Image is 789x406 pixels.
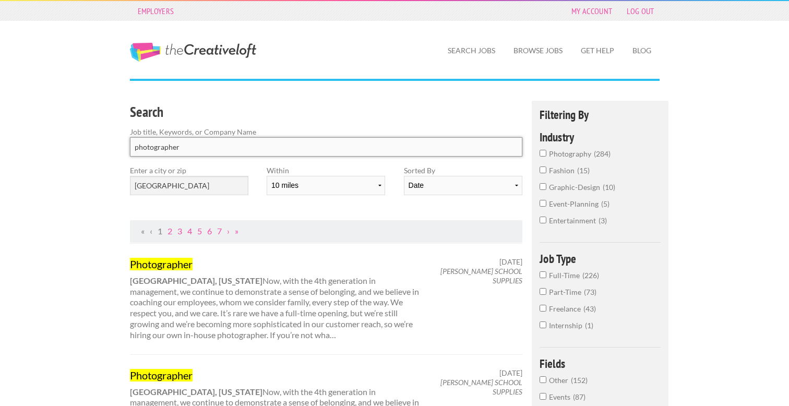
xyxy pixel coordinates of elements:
[133,4,180,18] a: Employers
[540,376,546,383] input: Other152
[499,368,522,378] span: [DATE]
[130,368,420,382] a: Photographer
[540,393,546,400] input: Events87
[540,271,546,278] input: Full-Time226
[540,288,546,295] input: Part-Time73
[440,267,522,285] em: [PERSON_NAME] SCHOOL SUPPLIES
[235,226,238,236] a: Last Page, Page 32
[566,4,617,18] a: My Account
[549,149,594,158] span: photography
[583,304,596,313] span: 43
[540,253,661,265] h4: Job Type
[540,217,546,223] input: entertainment3
[227,226,230,236] a: Next Page
[404,165,522,176] label: Sorted By
[549,304,583,313] span: Freelance
[549,183,603,192] span: graphic-design
[130,276,262,285] strong: [GEOGRAPHIC_DATA], [US_STATE]
[150,226,152,236] span: Previous Page
[540,183,546,190] input: graphic-design10
[540,150,546,157] input: photography284
[267,165,385,176] label: Within
[540,166,546,173] input: fashion15
[499,257,522,267] span: [DATE]
[130,43,256,62] a: The Creative Loft
[594,149,611,158] span: 284
[549,199,601,208] span: event-planning
[624,39,660,63] a: Blog
[439,39,504,63] a: Search Jobs
[177,226,182,236] a: Page 3
[197,226,202,236] a: Page 5
[540,131,661,143] h4: Industry
[603,183,615,192] span: 10
[540,321,546,328] input: Internship1
[540,109,661,121] h4: Filtering By
[549,376,571,385] span: Other
[440,378,522,396] em: [PERSON_NAME] SCHOOL SUPPLIES
[549,271,582,280] span: Full-Time
[582,271,599,280] span: 226
[505,39,571,63] a: Browse Jobs
[577,166,590,175] span: 15
[217,226,222,236] a: Page 7
[130,387,262,397] strong: [GEOGRAPHIC_DATA], [US_STATE]
[549,288,584,296] span: Part-Time
[168,226,172,236] a: Page 2
[130,102,523,122] h3: Search
[141,226,145,236] span: First Page
[540,305,546,312] input: Freelance43
[130,137,523,157] input: Search
[549,216,599,225] span: entertainment
[121,257,429,341] div: Now, with the 4th generation in management, we continue to demonstrate a sense of belonging, and ...
[130,258,193,270] mark: Photographer
[207,226,212,236] a: Page 6
[187,226,192,236] a: Page 4
[130,369,193,381] mark: Photographer
[571,376,588,385] span: 152
[130,257,420,271] a: Photographer
[540,357,661,369] h4: Fields
[585,321,593,330] span: 1
[584,288,596,296] span: 73
[549,166,577,175] span: fashion
[572,39,623,63] a: Get Help
[549,321,585,330] span: Internship
[573,392,585,401] span: 87
[158,226,162,236] a: Page 1
[130,126,523,137] label: Job title, Keywords, or Company Name
[404,176,522,195] select: Sort results by
[549,392,573,401] span: Events
[130,165,248,176] label: Enter a city or zip
[599,216,607,225] span: 3
[540,200,546,207] input: event-planning5
[601,199,609,208] span: 5
[621,4,659,18] a: Log Out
